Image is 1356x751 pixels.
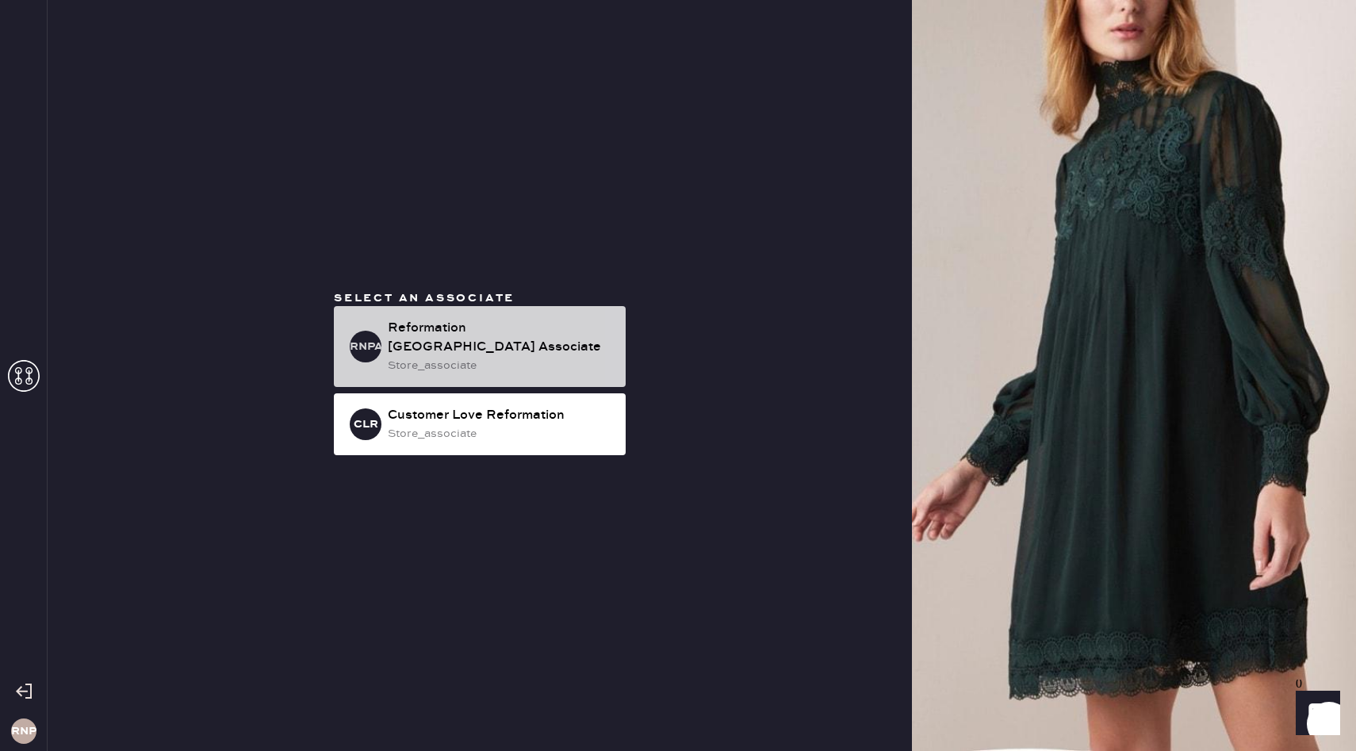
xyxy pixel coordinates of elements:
span: Select an associate [334,291,515,305]
iframe: Front Chat [1281,680,1349,748]
h3: RNPA [350,341,381,352]
h3: RNP [11,726,36,737]
h3: CLR [354,419,378,430]
div: Customer Love Reformation [388,406,613,425]
div: store_associate [388,357,613,374]
div: store_associate [388,425,613,443]
div: Reformation [GEOGRAPHIC_DATA] Associate [388,319,613,357]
